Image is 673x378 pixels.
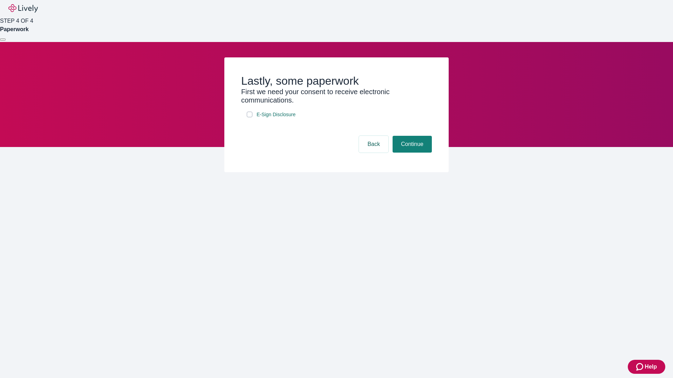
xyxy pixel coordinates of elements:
span: E-Sign Disclosure [257,111,295,118]
a: e-sign disclosure document [255,110,297,119]
h2: Lastly, some paperwork [241,74,432,87]
svg: Zendesk support icon [636,363,645,371]
span: Help [645,363,657,371]
h3: First we need your consent to receive electronic communications. [241,87,432,104]
img: Lively [8,4,38,13]
button: Zendesk support iconHelp [628,360,665,374]
button: Back [359,136,388,153]
button: Continue [393,136,432,153]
